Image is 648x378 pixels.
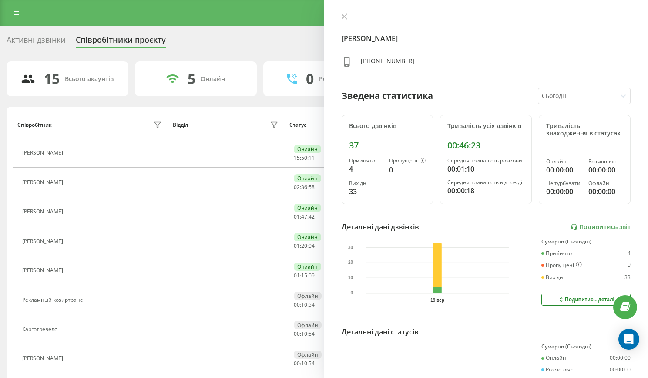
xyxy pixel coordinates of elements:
div: [PHONE_NUMBER] [361,57,415,69]
div: Детальні дані дзвінків [342,222,419,232]
div: 00:01:10 [447,164,524,174]
div: Співробітник [17,122,52,128]
span: 02 [294,183,300,191]
div: Open Intercom Messenger [618,329,639,350]
div: Всього дзвінків [349,122,426,130]
div: Онлайн [294,145,321,153]
text: 10 [348,276,353,280]
div: Відділ [173,122,188,128]
div: 00:00:00 [610,367,631,373]
h4: [PERSON_NAME] [342,33,631,44]
div: [PERSON_NAME] [22,209,65,215]
span: 50 [301,154,307,162]
div: Вихідні [541,274,564,280]
span: 01 [294,242,300,250]
div: 33 [624,274,631,280]
div: Подивитись деталі [557,296,614,303]
div: Вихідні [349,180,383,186]
span: 54 [309,360,315,367]
button: Подивитись деталі [541,294,631,306]
div: Офлайн [294,321,322,329]
div: : : [294,302,315,308]
span: 58 [309,183,315,191]
div: [PERSON_NAME] [22,179,65,186]
div: 0 [389,165,426,175]
div: Прийнято [541,250,572,256]
div: : : [294,214,315,220]
div: Тривалість усіх дзвінків [447,122,524,130]
div: Співробітники проєкту [76,35,166,49]
div: Офлайн [294,292,322,300]
span: 00 [294,301,300,308]
div: Статус [289,122,306,128]
div: [PERSON_NAME] [22,355,65,361]
div: Офлайн [588,180,623,186]
span: 47 [301,213,307,220]
span: 10 [301,360,307,367]
div: 00:00:00 [588,186,623,197]
span: 00 [294,360,300,367]
span: 01 [294,213,300,220]
div: 00:00:00 [588,165,623,175]
div: Онлайн [294,233,321,241]
div: : : [294,155,315,161]
div: [PERSON_NAME] [22,267,65,273]
div: Онлайн [541,355,566,361]
text: 20 [348,260,353,265]
div: Сумарно (Сьогодні) [541,344,631,350]
div: : : [294,331,315,337]
div: 33 [349,186,383,197]
div: Всього акаунтів [65,75,114,83]
div: 0 [306,71,314,87]
div: [PERSON_NAME] [22,150,65,156]
div: Детальні дані статусів [342,327,419,337]
div: Зведена статистика [342,89,433,102]
div: : : [294,184,315,190]
div: 00:00:18 [447,186,524,196]
div: 00:00:00 [546,165,581,175]
span: 36 [301,183,307,191]
div: : : [294,273,315,279]
span: 54 [309,330,315,337]
div: 37 [349,140,426,151]
span: 15 [301,272,307,279]
span: 20 [301,242,307,250]
span: 10 [301,301,307,308]
span: 00 [294,330,300,337]
div: Не турбувати [546,180,581,186]
div: Пропущені [389,158,426,165]
div: : : [294,243,315,249]
text: 30 [348,245,353,250]
div: Прийнято [349,158,383,164]
div: 15 [44,71,60,87]
div: Рекламный козиртранс [22,297,85,303]
div: 00:46:23 [447,140,524,151]
div: [PERSON_NAME] [22,238,65,244]
div: 5 [188,71,195,87]
span: 54 [309,301,315,308]
span: 09 [309,272,315,279]
div: Тривалість знаходження в статусах [546,122,623,137]
div: Сумарно (Сьогодні) [541,239,631,245]
span: 15 [294,154,300,162]
span: 01 [294,272,300,279]
text: 19 вер [430,298,444,303]
div: 4 [628,250,631,256]
div: Середня тривалість розмови [447,158,524,164]
span: 10 [301,330,307,337]
div: Активні дзвінки [7,35,65,49]
span: 42 [309,213,315,220]
div: Середня тривалість відповіді [447,179,524,186]
div: Розмовляє [541,367,573,373]
span: 11 [309,154,315,162]
div: Карготревелс [22,326,59,332]
div: : : [294,361,315,367]
a: Подивитись звіт [571,223,631,231]
span: 04 [309,242,315,250]
div: Онлайн [546,159,581,165]
div: 4 [349,164,383,174]
div: Онлайн [294,204,321,212]
div: Розмовляє [588,159,623,165]
div: Онлайн [294,263,321,271]
div: Розмовляють [319,75,361,83]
